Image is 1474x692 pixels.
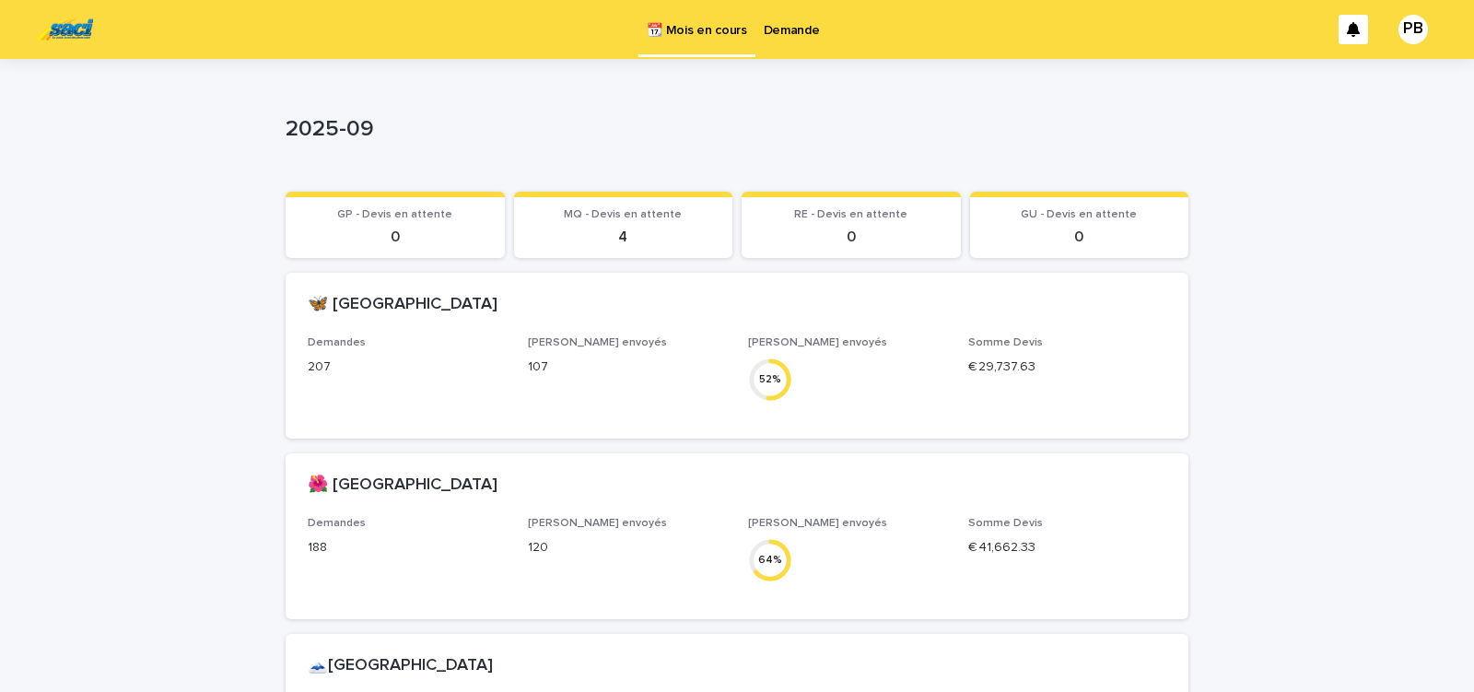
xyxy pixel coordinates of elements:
[968,358,1166,377] p: € 29,737.63
[794,209,907,220] span: RE - Devis en attente
[308,475,497,496] h2: 🌺 [GEOGRAPHIC_DATA]
[528,337,667,348] span: [PERSON_NAME] envoyés
[525,229,722,246] p: 4
[528,538,726,557] p: 120
[748,518,887,529] span: [PERSON_NAME] envoyés
[981,229,1178,246] p: 0
[564,209,682,220] span: MQ - Devis en attente
[308,295,497,315] h2: 🦋 [GEOGRAPHIC_DATA]
[968,337,1043,348] span: Somme Devis
[308,518,366,529] span: Demandes
[528,518,667,529] span: [PERSON_NAME] envoyés
[308,538,506,557] p: 188
[37,11,93,48] img: UC29JcTLQ3GheANZ19ks
[748,550,792,569] div: 64 %
[748,337,887,348] span: [PERSON_NAME] envoyés
[1021,209,1137,220] span: GU - Devis en attente
[753,229,950,246] p: 0
[337,209,452,220] span: GP - Devis en attente
[297,229,494,246] p: 0
[748,369,792,389] div: 52 %
[308,656,493,676] h2: 🗻[GEOGRAPHIC_DATA]
[968,518,1043,529] span: Somme Devis
[308,337,366,348] span: Demandes
[528,358,726,377] p: 107
[286,116,1181,143] p: 2025-09
[968,538,1166,557] p: € 41,662.33
[1398,15,1428,44] div: PB
[308,358,506,377] p: 207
